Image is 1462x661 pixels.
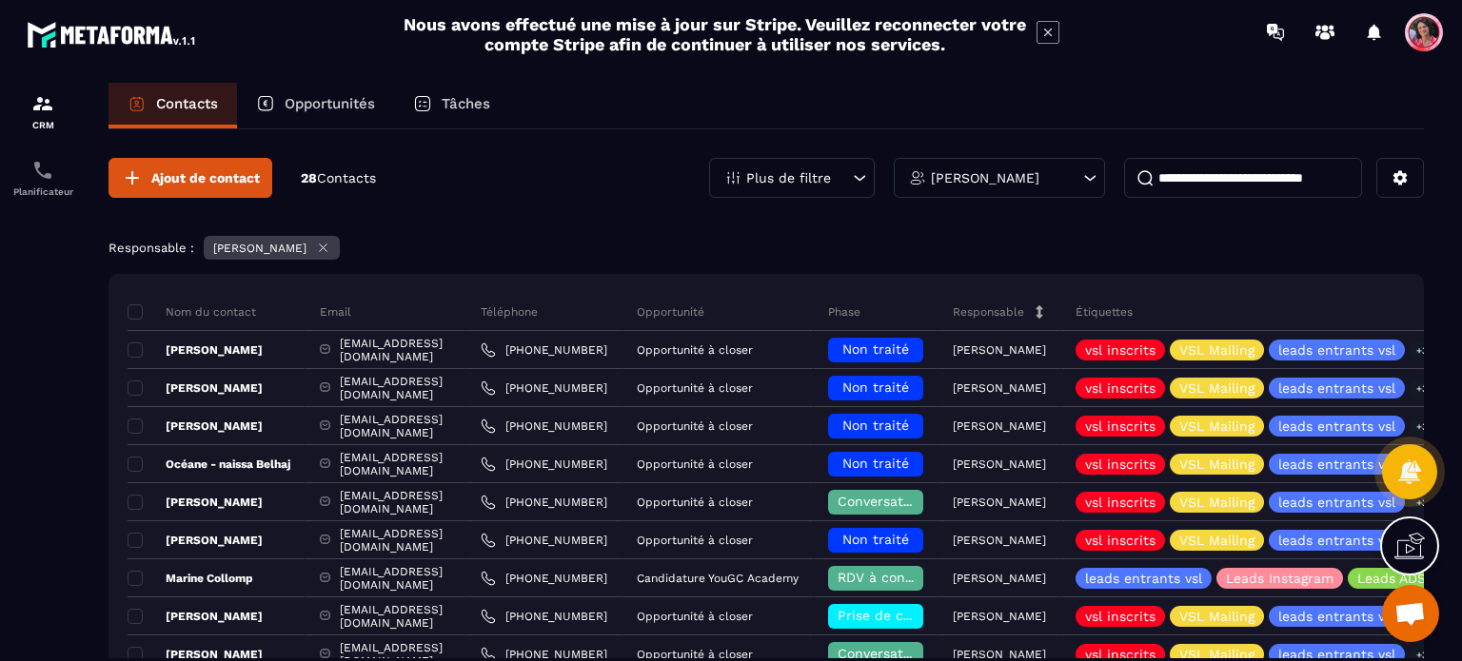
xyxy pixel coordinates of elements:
[637,610,753,623] p: Opportunité à closer
[128,571,253,586] p: Marine Collomp
[128,304,256,320] p: Nom du contact
[1226,572,1334,585] p: Leads Instagram
[1085,343,1156,357] p: vsl inscrits
[481,533,607,548] a: [PHONE_NUMBER]
[1076,304,1133,320] p: Étiquettes
[128,342,263,358] p: [PERSON_NAME]
[1085,457,1156,471] p: vsl inscrits
[27,17,198,51] img: logo
[1179,419,1255,433] p: VSL Mailing
[5,120,81,130] p: CRM
[1085,381,1156,395] p: vsl inscrits
[403,14,1027,54] h2: Nous avons effectué une mise à jour sur Stripe. Veuillez reconnecter votre compte Stripe afin de ...
[953,572,1046,585] p: [PERSON_NAME]
[838,494,985,509] span: Conversation en cours
[1179,381,1255,395] p: VSL Mailing
[1179,343,1255,357] p: VSL Mailing
[931,171,1039,185] p: [PERSON_NAME]
[156,95,218,112] p: Contacts
[1085,419,1156,433] p: vsl inscrits
[5,186,81,197] p: Planificateur
[481,571,607,586] a: [PHONE_NUMBER]
[481,304,538,320] p: Téléphone
[109,83,237,128] a: Contacts
[1179,457,1255,471] p: VSL Mailing
[213,242,306,255] p: [PERSON_NAME]
[1278,343,1395,357] p: leads entrants vsl
[953,457,1046,471] p: [PERSON_NAME]
[637,457,753,471] p: Opportunité à closer
[128,533,263,548] p: [PERSON_NAME]
[5,145,81,211] a: schedulerschedulerPlanificateur
[151,168,260,187] span: Ajout de contact
[31,92,54,115] img: formation
[1410,379,1434,399] p: +3
[1085,610,1156,623] p: vsl inscrits
[637,648,753,661] p: Opportunité à closer
[285,95,375,112] p: Opportunités
[953,610,1046,623] p: [PERSON_NAME]
[1278,419,1395,433] p: leads entrants vsl
[637,496,753,509] p: Opportunité à closer
[838,570,960,585] span: RDV à confimer ❓
[637,343,753,357] p: Opportunité à closer
[442,95,490,112] p: Tâches
[1382,585,1439,642] div: Ouvrir le chat
[637,381,753,395] p: Opportunité à closer
[481,418,607,434] a: [PHONE_NUMBER]
[953,648,1046,661] p: [PERSON_NAME]
[1085,648,1156,661] p: vsl inscrits
[481,342,607,358] a: [PHONE_NUMBER]
[838,608,1014,623] span: Prise de contact effectuée
[1085,572,1202,585] p: leads entrants vsl
[109,241,194,255] p: Responsable :
[842,532,909,547] span: Non traité
[1278,534,1395,547] p: leads entrants vsl
[842,341,909,357] span: Non traité
[128,380,263,396] p: [PERSON_NAME]
[1278,381,1395,395] p: leads entrants vsl
[128,418,263,434] p: [PERSON_NAME]
[1085,534,1156,547] p: vsl inscrits
[842,456,909,471] span: Non traité
[1410,417,1434,437] p: +3
[746,171,831,185] p: Plus de filtre
[1410,340,1434,360] p: +3
[237,83,394,128] a: Opportunités
[953,343,1046,357] p: [PERSON_NAME]
[637,419,753,433] p: Opportunité à closer
[301,169,376,187] p: 28
[1278,457,1395,471] p: leads entrants vsl
[637,534,753,547] p: Opportunité à closer
[637,304,704,320] p: Opportunité
[128,609,263,624] p: [PERSON_NAME]
[842,418,909,433] span: Non traité
[481,457,607,472] a: [PHONE_NUMBER]
[1278,496,1395,509] p: leads entrants vsl
[828,304,860,320] p: Phase
[1179,496,1255,509] p: VSL Mailing
[481,495,607,510] a: [PHONE_NUMBER]
[953,534,1046,547] p: [PERSON_NAME]
[317,170,376,185] span: Contacts
[109,158,272,198] button: Ajout de contact
[128,457,290,472] p: Océane - naissa Belhaj
[838,646,985,661] span: Conversation en cours
[1179,648,1255,661] p: VSL Mailing
[1278,648,1395,661] p: leads entrants vsl
[953,381,1046,395] p: [PERSON_NAME]
[842,379,909,395] span: Non traité
[953,304,1024,320] p: Responsable
[5,78,81,145] a: formationformationCRM
[1085,496,1156,509] p: vsl inscrits
[637,572,799,585] p: Candidature YouGC Academy
[1357,572,1426,585] p: Leads ADS
[31,159,54,182] img: scheduler
[481,609,607,624] a: [PHONE_NUMBER]
[1179,534,1255,547] p: VSL Mailing
[953,419,1046,433] p: [PERSON_NAME]
[481,380,607,396] a: [PHONE_NUMBER]
[1179,610,1255,623] p: VSL Mailing
[953,496,1046,509] p: [PERSON_NAME]
[1278,610,1395,623] p: leads entrants vsl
